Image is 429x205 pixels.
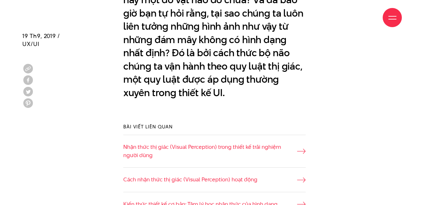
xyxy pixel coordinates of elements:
[123,176,306,184] a: Cách nhận thức thị giác (Visual Perception) hoạt động
[123,143,306,159] a: Nhận thức thị giác (Visual Perception) trong thiết kế trải nghiệm người dùng
[123,123,306,130] h3: Bài viết liên quan
[22,32,60,48] span: 19 Th9, 2019 / UX/UI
